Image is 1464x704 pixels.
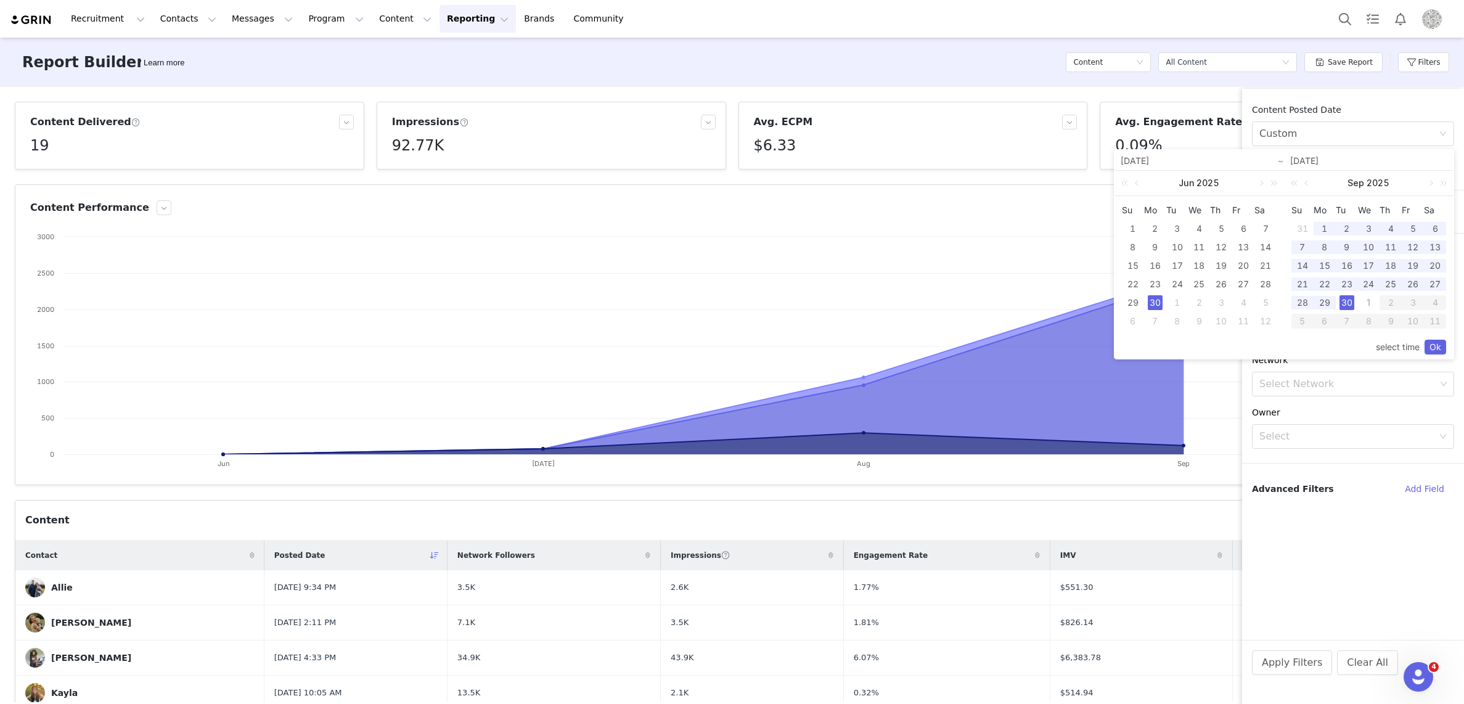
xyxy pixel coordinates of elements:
[1236,240,1251,255] div: 13
[1236,277,1251,292] div: 27
[1339,295,1354,310] div: 30
[1291,205,1314,216] span: Su
[1291,293,1314,312] td: September 28, 2025
[1336,238,1358,256] td: September 9, 2025
[1387,5,1414,33] button: Notifications
[1122,312,1144,330] td: July 6, 2025
[1126,258,1140,273] div: 15
[1439,433,1447,441] i: icon: down
[1402,238,1424,256] td: September 12, 2025
[1361,221,1376,236] div: 3
[1126,240,1140,255] div: 8
[1188,219,1211,238] td: June 4, 2025
[1210,293,1232,312] td: July 3, 2025
[1346,171,1365,195] a: Sep
[1402,312,1424,330] td: October 10, 2025
[1188,201,1211,219] th: Wed
[1122,293,1144,312] td: June 29, 2025
[1119,171,1135,195] a: Last year (Control + left)
[1188,205,1211,216] span: We
[1259,430,1433,443] div: Select
[1314,201,1336,219] th: Mon
[1144,238,1166,256] td: June 9, 2025
[1358,219,1380,238] td: September 3, 2025
[1380,275,1402,293] td: September 25, 2025
[1232,201,1254,219] th: Fri
[1440,380,1447,389] i: icon: down
[1428,240,1442,255] div: 13
[1210,219,1232,238] td: June 5, 2025
[1424,205,1446,216] span: Sa
[1439,130,1447,139] i: icon: down
[1331,5,1359,33] button: Search
[1415,9,1454,29] button: Profile
[1210,238,1232,256] td: June 12, 2025
[1210,275,1232,293] td: June 26, 2025
[1359,5,1386,33] a: Tasks
[51,618,131,628] div: [PERSON_NAME]
[1214,295,1229,310] div: 3
[30,115,141,129] h3: Content Delivered
[274,581,336,594] span: [DATE] 9:34 PM
[1380,295,1402,310] div: 2
[1188,275,1211,293] td: June 25, 2025
[1404,662,1433,692] iframe: Intercom live chat
[50,450,54,459] text: 0
[1166,293,1188,312] td: July 1, 2025
[1126,295,1140,310] div: 29
[1192,221,1206,236] div: 4
[1188,293,1211,312] td: July 2, 2025
[1288,171,1304,195] a: Last year (Control + left)
[25,648,45,668] img: 1388d5dd-bf01-4160-bb73-8a8c40823fcb.jpg
[1214,277,1229,292] div: 26
[1144,312,1166,330] td: July 7, 2025
[22,51,144,73] h3: Report Builder
[1144,201,1166,219] th: Mon
[37,342,54,350] text: 1500
[1405,221,1420,236] div: 5
[1122,205,1144,216] span: Su
[1254,293,1277,312] td: July 5, 2025
[1358,256,1380,275] td: September 17, 2025
[854,616,879,629] span: 1.81%
[1144,275,1166,293] td: June 23, 2025
[1314,293,1336,312] td: September 29, 2025
[1402,219,1424,238] td: September 5, 2025
[51,653,131,663] div: [PERSON_NAME]
[1433,171,1449,195] a: Next year (Control + right)
[1336,256,1358,275] td: September 16, 2025
[1380,312,1402,330] td: October 9, 2025
[37,305,54,314] text: 2000
[1336,205,1358,216] span: Tu
[1166,256,1188,275] td: June 17, 2025
[30,134,49,157] h5: 19
[1192,240,1206,255] div: 11
[1115,134,1162,157] h5: 0.09%
[392,115,468,129] h3: Impressions
[224,5,300,33] button: Messages
[1210,312,1232,330] td: July 10, 2025
[1136,59,1143,67] i: icon: down
[1195,171,1221,195] a: 2025
[1422,9,1442,29] img: 210681d7-a832-45e2-8936-4be9785fe2e3.jpeg
[1236,258,1251,273] div: 20
[1424,275,1446,293] td: September 27, 2025
[37,377,54,386] text: 1000
[1166,219,1188,238] td: June 3, 2025
[1304,52,1383,72] button: Save Report
[1424,312,1446,330] td: October 11, 2025
[1380,201,1402,219] th: Thu
[1358,293,1380,312] td: October 1, 2025
[1148,314,1163,329] div: 7
[1424,238,1446,256] td: September 13, 2025
[1314,219,1336,238] td: September 1, 2025
[30,200,149,215] h3: Content Performance
[1188,256,1211,275] td: June 18, 2025
[1365,171,1391,195] a: 2025
[671,581,689,594] span: 2.6K
[1317,295,1332,310] div: 29
[1170,295,1185,310] div: 1
[1236,221,1251,236] div: 6
[1290,153,1447,168] input: End date
[457,550,535,561] span: Network Followers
